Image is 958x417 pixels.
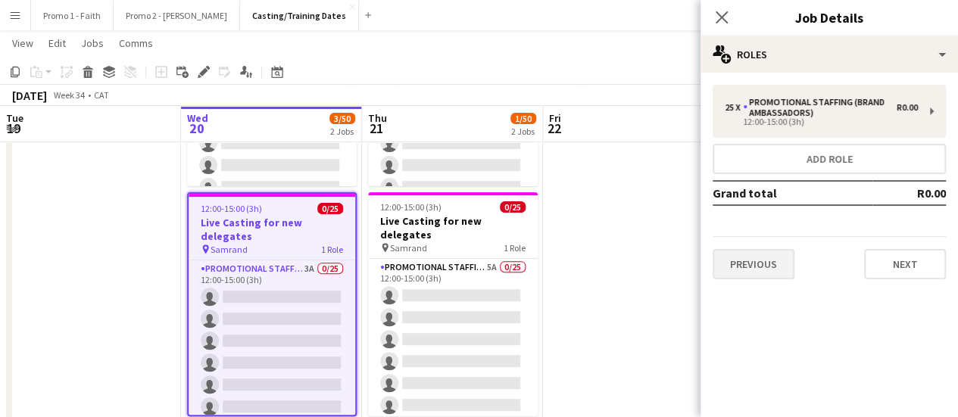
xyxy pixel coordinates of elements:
[725,118,918,126] div: 12:00-15:00 (3h)
[504,242,526,254] span: 1 Role
[713,144,946,174] button: Add role
[113,33,159,53] a: Comms
[549,111,561,125] span: Fri
[329,113,355,124] span: 3/50
[75,33,110,53] a: Jobs
[713,249,794,279] button: Previous
[4,120,23,137] span: 19
[368,111,387,125] span: Thu
[500,201,526,213] span: 0/25
[42,33,72,53] a: Edit
[872,181,946,205] td: R0.00
[368,192,538,416] app-job-card: 12:00-15:00 (3h)0/25Live Casting for new delegates Samrand1 RolePromotional Staffing (Brand Ambas...
[187,111,208,125] span: Wed
[211,244,248,255] span: Samrand
[6,33,39,53] a: View
[81,36,104,50] span: Jobs
[50,89,88,101] span: Week 34
[713,181,872,205] td: Grand total
[185,120,208,137] span: 20
[368,214,538,241] h3: Live Casting for new delegates
[240,1,359,30] button: Casting/Training Dates
[12,36,33,50] span: View
[189,216,355,243] h3: Live Casting for new delegates
[725,102,743,113] div: 25 x
[6,111,23,125] span: Tue
[897,102,918,113] div: R0.00
[48,36,66,50] span: Edit
[31,1,114,30] button: Promo 1 - Faith
[547,120,561,137] span: 22
[119,36,153,50] span: Comms
[390,242,427,254] span: Samrand
[114,1,240,30] button: Promo 2 - [PERSON_NAME]
[366,120,387,137] span: 21
[187,192,357,416] app-job-card: 12:00-15:00 (3h)0/25Live Casting for new delegates Samrand1 RolePromotional Staffing (Brand Ambas...
[864,249,946,279] button: Next
[510,113,536,124] span: 1/50
[743,97,897,118] div: Promotional Staffing (Brand Ambassadors)
[701,8,958,27] h3: Job Details
[94,89,109,101] div: CAT
[321,244,343,255] span: 1 Role
[201,203,262,214] span: 12:00-15:00 (3h)
[511,126,535,137] div: 2 Jobs
[317,203,343,214] span: 0/25
[12,88,47,103] div: [DATE]
[380,201,442,213] span: 12:00-15:00 (3h)
[701,36,958,73] div: Roles
[330,126,354,137] div: 2 Jobs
